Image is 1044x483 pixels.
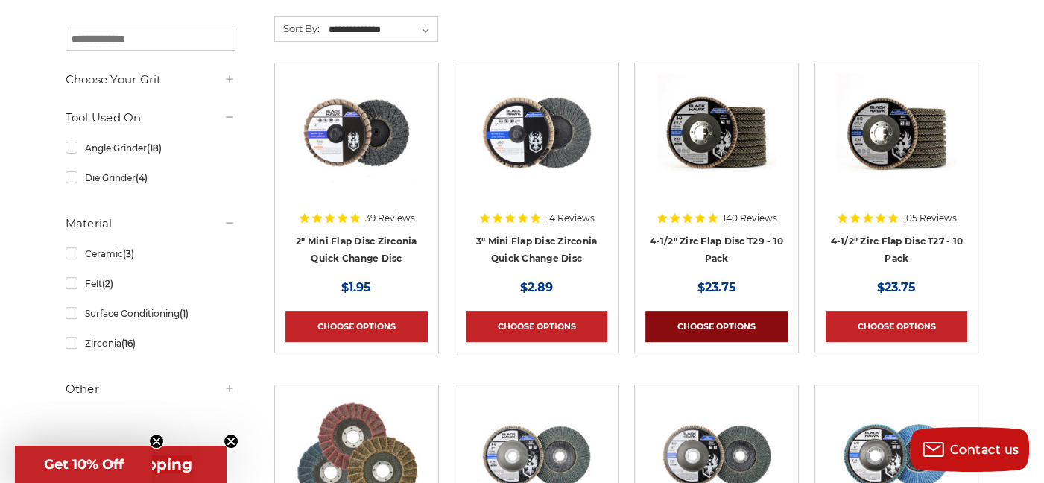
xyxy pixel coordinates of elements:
a: Choose Options [645,311,788,342]
label: Sort By: [275,17,320,40]
span: 39 Reviews [365,214,415,223]
h5: Tool Used On [66,109,235,127]
h5: Choose Your Grit [66,71,235,89]
h5: Material [66,215,235,233]
a: Zirconia [66,330,235,356]
select: Sort By: [326,19,437,41]
a: Choose Options [826,311,968,342]
span: (2) [101,278,113,289]
span: 140 Reviews [723,214,777,223]
div: Get 10% OffClose teaser [15,446,152,483]
a: 4-1/2" Zirc Flap Disc T29 - 10 Pack [650,236,783,264]
span: 14 Reviews [545,214,594,223]
a: Felt [66,271,235,297]
a: Ceramic [66,241,235,267]
span: (3) [122,248,133,259]
span: $2.89 [520,280,553,294]
button: Close teaser [224,434,238,449]
h5: Other [66,380,235,398]
a: BHA 3" Quick Change 60 Grit Flap Disc for Fine Grinding and Finishing [466,74,608,216]
span: $23.75 [697,280,736,294]
a: 4.5" Black Hawk Zirconia Flap Disc 10 Pack [645,74,788,216]
span: (1) [179,308,188,319]
a: Die Grinder [66,165,235,191]
a: Black Hawk Abrasives 2-inch Zirconia Flap Disc with 60 Grit Zirconia for Smooth Finishing [285,74,428,216]
button: Contact us [910,427,1029,472]
img: Black Hawk 4-1/2" x 7/8" Flap Disc Type 27 - 10 Pack [837,74,956,193]
a: Surface Conditioning [66,300,235,326]
button: Close teaser [149,434,164,449]
a: Choose Options [466,311,608,342]
span: (16) [121,338,135,349]
a: Angle Grinder [66,135,235,161]
img: Black Hawk Abrasives 2-inch Zirconia Flap Disc with 60 Grit Zirconia for Smooth Finishing [297,74,416,193]
div: Get Free ShippingClose teaser [15,446,227,483]
a: Choose Options [285,311,428,342]
img: 4.5" Black Hawk Zirconia Flap Disc 10 Pack [657,74,776,193]
span: 105 Reviews [903,214,957,223]
span: Get 10% Off [44,456,124,473]
span: Contact us [950,443,1019,457]
a: Black Hawk 4-1/2" x 7/8" Flap Disc Type 27 - 10 Pack [826,74,968,216]
a: 4-1/2" Zirc Flap Disc T27 - 10 Pack [830,236,963,264]
span: (4) [135,172,147,183]
span: (18) [146,142,161,154]
a: 2" Mini Flap Disc Zirconia Quick Change Disc [296,236,417,264]
span: $1.95 [341,280,371,294]
a: 3" Mini Flap Disc Zirconia Quick Change Disc [476,236,598,264]
span: $23.75 [877,280,916,294]
img: BHA 3" Quick Change 60 Grit Flap Disc for Fine Grinding and Finishing [477,74,596,193]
